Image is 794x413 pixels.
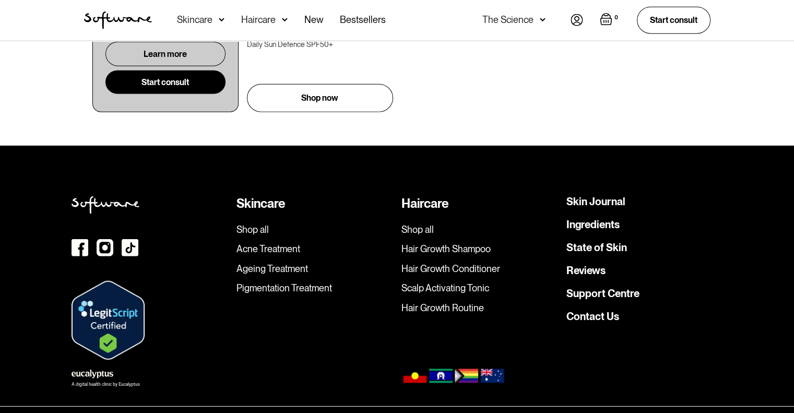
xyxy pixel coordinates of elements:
[482,15,534,25] div: The Science
[236,196,393,211] div: Skincare
[236,224,393,235] a: Shop all
[401,263,558,275] a: Hair Growth Conditioner
[72,368,140,387] a: A digital health clinic by Eucalyptus
[72,196,139,214] img: Softweare logo
[97,239,113,256] img: instagram icon
[236,263,393,275] a: Ageing Treatment
[566,196,625,207] a: Skin Journal
[72,315,145,324] a: Verify LegitScript Approval for www.skin.software
[612,13,620,22] div: 0
[401,243,558,255] a: Hair Growth Shampoo
[105,70,226,94] a: Start consult
[401,196,558,211] div: Haircare
[566,311,619,322] a: Contact Us
[72,239,88,256] img: Facebook icon
[566,219,620,230] a: Ingredients
[241,15,276,25] div: Haircare
[401,224,558,235] a: Shop all
[566,288,639,299] a: Support Centre
[144,49,187,59] div: Learn more
[72,281,145,360] img: Verify Approval for www.skin.software
[105,42,226,66] a: Learn more
[566,265,606,276] a: Reviews
[236,282,393,294] a: Pigmentation Treatment
[600,13,620,28] a: Open empty cart
[84,11,152,29] a: home
[401,282,558,294] a: Scalp Activating Tonic
[401,302,558,314] a: Hair Growth Routine
[637,7,710,33] a: Start consult
[177,15,212,25] div: Skincare
[72,383,140,387] div: A digital health clinic by Eucalyptus
[282,15,288,25] img: arrow down
[566,242,627,253] a: State of Skin
[84,11,152,29] img: Software Logo
[236,243,393,255] a: Acne Treatment
[540,15,546,25] img: arrow down
[122,239,138,256] img: TikTok Icon
[247,31,381,49] div: Daily Cleanser, Daily Moisturiser, Daily Sun Defence SPF50+
[301,92,338,104] p: Shop now
[219,15,224,25] img: arrow down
